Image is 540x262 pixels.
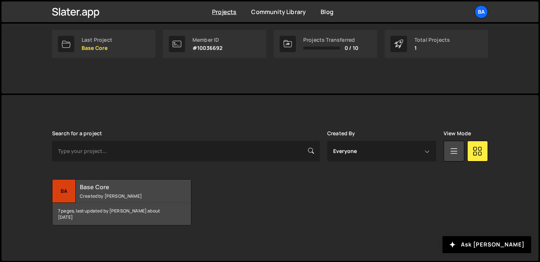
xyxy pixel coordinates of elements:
[82,37,112,43] div: Last Project
[52,30,155,58] a: Last Project Base Core
[80,183,169,191] h2: Base Core
[442,236,531,253] button: Ask [PERSON_NAME]
[345,45,358,51] span: 0 / 10
[303,37,358,43] div: Projects Transferred
[52,130,102,136] label: Search for a project
[414,45,450,51] p: 1
[327,130,355,136] label: Created By
[82,45,112,51] p: Base Core
[251,8,306,16] a: Community Library
[80,193,169,199] small: Created by [PERSON_NAME]
[475,5,488,18] a: Ba
[321,8,334,16] a: Blog
[192,37,222,43] div: Member ID
[52,180,76,203] div: Ba
[212,8,236,16] a: Projects
[414,37,450,43] div: Total Projects
[52,179,191,225] a: Ba Base Core Created by [PERSON_NAME] 7 pages, last updated by [PERSON_NAME] about [DATE]
[444,130,471,136] label: View Mode
[192,45,222,51] p: #10036692
[52,203,191,225] div: 7 pages, last updated by [PERSON_NAME] about [DATE]
[52,141,320,161] input: Type your project...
